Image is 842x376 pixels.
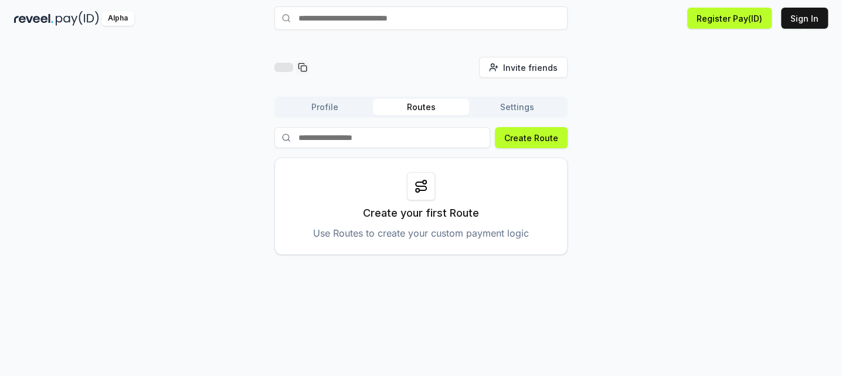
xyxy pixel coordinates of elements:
[495,127,568,148] button: Create Route
[469,99,565,115] button: Settings
[687,8,772,29] button: Register Pay(ID)
[503,61,558,74] span: Invite friends
[277,99,373,115] button: Profile
[14,11,53,26] img: reveel_dark
[479,57,568,78] button: Invite friends
[373,99,469,115] button: Routes
[313,226,529,240] p: Use Routes to create your custom payment logic
[56,11,99,26] img: pay_id
[781,8,828,29] button: Sign In
[363,205,479,221] p: Create your first Route
[101,11,134,26] div: Alpha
